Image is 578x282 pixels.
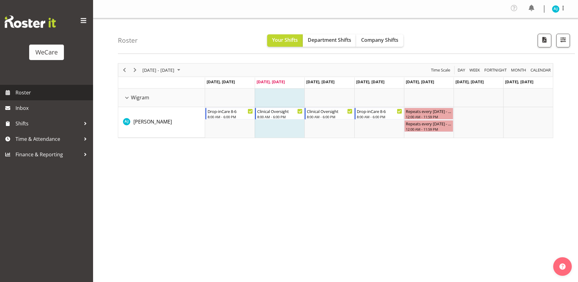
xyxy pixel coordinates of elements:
span: Shifts [16,119,81,128]
span: [DATE], [DATE] [406,79,434,85]
div: AJ Jones"s event - Repeats every friday - AJ Jones Begin From Friday, September 5, 2025 at 12:00:... [404,108,453,119]
span: [DATE], [DATE] [356,79,384,85]
button: Company Shifts [356,34,403,47]
span: Company Shifts [361,37,398,43]
span: Day [457,66,466,74]
button: Department Shifts [303,34,356,47]
a: [PERSON_NAME] [133,118,172,125]
div: Timeline Week of September 2, 2025 [118,63,553,138]
div: Drop-inCare 8-6 [208,108,253,114]
span: [DATE], [DATE] [257,79,285,85]
span: Department Shifts [308,37,351,43]
span: Finance & Reporting [16,150,81,159]
button: Timeline Month [510,66,527,74]
span: Inbox [16,103,90,113]
button: Filter Shifts [556,34,570,47]
span: calendar [530,66,551,74]
span: [DATE], [DATE] [455,79,484,85]
span: Time Scale [430,66,451,74]
span: Wigram [131,94,149,101]
div: Repeats every [DATE] - [PERSON_NAME] [406,108,452,114]
span: [DATE], [DATE] [207,79,235,85]
div: 8:00 AM - 6:00 PM [257,114,302,119]
button: Fortnight [483,66,508,74]
span: [DATE], [DATE] [306,79,334,85]
div: AJ Jones"s event - Repeats every friday - AJ Jones Begin From Friday, September 5, 2025 at 12:00:... [404,120,453,132]
td: Wigram resource [118,89,205,107]
span: Week [469,66,481,74]
span: [PERSON_NAME] [133,118,172,125]
img: help-xxl-2.png [559,263,566,270]
div: WeCare [35,48,58,57]
div: 8:00 AM - 6:00 PM [307,114,352,119]
span: Your Shifts [272,37,298,43]
h4: Roster [118,37,138,44]
div: 8:00 AM - 6:00 PM [208,114,253,119]
div: 12:00 AM - 11:59 PM [406,114,452,119]
button: Next [131,66,139,74]
div: 12:00 AM - 11:59 PM [406,127,452,132]
div: AJ Jones"s event - Clinical Oversight Begin From Tuesday, September 2, 2025 at 8:00:00 AM GMT+12:... [255,108,304,119]
div: Clinical Oversight [257,108,302,114]
button: Timeline Day [457,66,466,74]
div: AJ Jones"s event - Clinical Oversight Begin From Wednesday, September 3, 2025 at 8:00:00 AM GMT+1... [305,108,354,119]
button: Your Shifts [267,34,303,47]
button: Time Scale [430,66,451,74]
span: Time & Attendance [16,134,81,144]
table: Timeline Week of September 2, 2025 [205,89,553,138]
button: September 01 - 07, 2025 [141,66,183,74]
div: Drop-inCare 8-6 [357,108,402,114]
span: Month [510,66,527,74]
button: Timeline Week [468,66,481,74]
img: Rosterit website logo [5,15,56,28]
div: Next [130,63,140,76]
div: Clinical Oversight [307,108,352,114]
div: 8:00 AM - 6:00 PM [357,114,402,119]
div: AJ Jones"s event - Drop-inCare 8-6 Begin From Thursday, September 4, 2025 at 8:00:00 AM GMT+12:00... [355,108,404,119]
span: [DATE], [DATE] [505,79,533,85]
td: AJ Jones resource [118,107,205,138]
img: aj-jones10453.jpg [552,5,559,13]
span: [DATE] - [DATE] [142,66,175,74]
button: Download a PDF of the roster according to the set date range. [538,34,551,47]
div: Repeats every [DATE] - [PERSON_NAME] [406,120,452,127]
span: Roster [16,88,90,97]
div: AJ Jones"s event - Drop-inCare 8-6 Begin From Monday, September 1, 2025 at 8:00:00 AM GMT+12:00 E... [205,108,254,119]
button: Previous [120,66,129,74]
button: Month [530,66,552,74]
div: Previous [119,63,130,76]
